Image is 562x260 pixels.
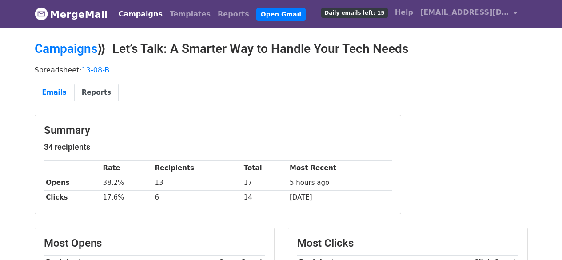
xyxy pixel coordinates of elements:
[153,161,242,176] th: Recipients
[153,190,242,205] td: 6
[287,190,391,205] td: [DATE]
[391,4,417,21] a: Help
[101,176,153,190] td: 38.2%
[115,5,166,23] a: Campaigns
[35,84,74,102] a: Emails
[214,5,253,23] a: Reports
[153,176,242,190] td: 13
[242,161,287,176] th: Total
[101,161,153,176] th: Rate
[35,41,528,56] h2: ⟫ Let’s Talk: A Smarter Way to Handle Your Tech Needs
[518,217,562,260] iframe: Chat Widget
[166,5,214,23] a: Templates
[297,237,518,250] h3: Most Clicks
[35,7,48,20] img: MergeMail logo
[35,65,528,75] p: Spreadsheet:
[287,161,391,176] th: Most Recent
[44,124,392,137] h3: Summary
[417,4,521,24] a: [EMAIL_ADDRESS][DOMAIN_NAME]
[318,4,391,21] a: Daily emails left: 15
[44,176,101,190] th: Opens
[321,8,387,18] span: Daily emails left: 15
[44,190,101,205] th: Clicks
[242,176,287,190] td: 17
[420,7,509,18] span: [EMAIL_ADDRESS][DOMAIN_NAME]
[44,237,265,250] h3: Most Opens
[82,66,110,74] a: 13-08-B
[44,142,392,152] h5: 34 recipients
[35,41,97,56] a: Campaigns
[242,190,287,205] td: 14
[287,176,391,190] td: 5 hours ago
[74,84,119,102] a: Reports
[101,190,153,205] td: 17.6%
[256,8,306,21] a: Open Gmail
[35,5,108,24] a: MergeMail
